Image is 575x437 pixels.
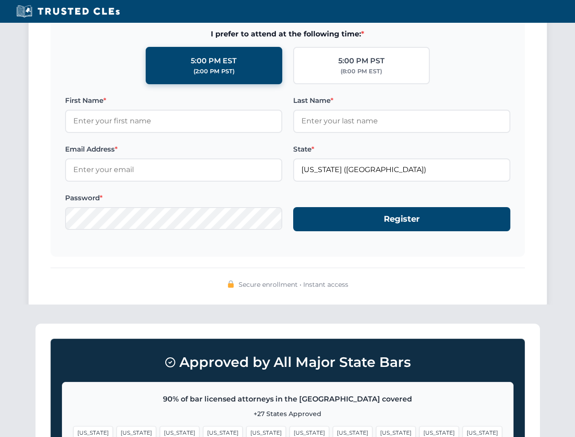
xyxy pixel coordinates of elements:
[73,409,502,419] p: +27 States Approved
[193,67,234,76] div: (2:00 PM PST)
[338,55,385,67] div: 5:00 PM PST
[293,207,510,231] button: Register
[227,280,234,288] img: 🔒
[62,350,514,375] h3: Approved by All Major State Bars
[65,158,282,181] input: Enter your email
[73,393,502,405] p: 90% of bar licensed attorneys in the [GEOGRAPHIC_DATA] covered
[65,95,282,106] label: First Name
[65,28,510,40] span: I prefer to attend at the following time:
[293,110,510,132] input: Enter your last name
[65,144,282,155] label: Email Address
[293,158,510,181] input: Florida (FL)
[293,95,510,106] label: Last Name
[341,67,382,76] div: (8:00 PM EST)
[65,193,282,203] label: Password
[191,55,237,67] div: 5:00 PM EST
[14,5,122,18] img: Trusted CLEs
[65,110,282,132] input: Enter your first name
[293,144,510,155] label: State
[239,279,348,290] span: Secure enrollment • Instant access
